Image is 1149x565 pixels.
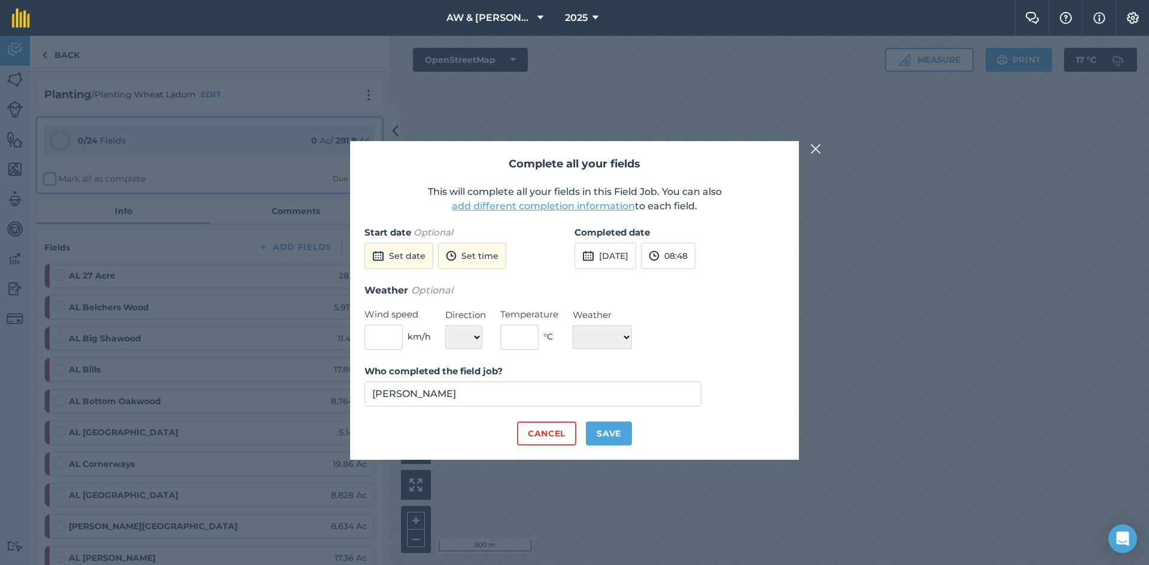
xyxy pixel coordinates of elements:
span: ° C [543,330,553,343]
em: Optional [411,285,453,296]
button: Set time [438,243,506,269]
img: A cog icon [1126,12,1140,24]
div: Open Intercom Messenger [1108,524,1137,553]
button: Save [586,422,632,445]
img: svg+xml;base64,PD94bWwgdmVyc2lvbj0iMS4wIiBlbmNvZGluZz0idXRmLTgiPz4KPCEtLSBHZW5lcmF0b3I6IEFkb2JlIE... [649,249,659,263]
button: add different completion information [452,199,635,213]
button: Cancel [517,422,576,445]
p: This will complete all your fields in this Field Job. You can also to each field. [364,185,785,213]
em: Optional [414,227,453,238]
img: svg+xml;base64,PD94bWwgdmVyc2lvbj0iMS4wIiBlbmNvZGluZz0idXRmLTgiPz4KPCEtLSBHZW5lcmF0b3I6IEFkb2JlIE... [446,249,457,263]
button: [DATE] [574,243,636,269]
img: svg+xml;base64,PD94bWwgdmVyc2lvbj0iMS4wIiBlbmNvZGluZz0idXRmLTgiPz4KPCEtLSBHZW5lcmF0b3I6IEFkb2JlIE... [582,249,594,263]
h3: Weather [364,283,785,298]
img: svg+xml;base64,PD94bWwgdmVyc2lvbj0iMS4wIiBlbmNvZGluZz0idXRmLTgiPz4KPCEtLSBHZW5lcmF0b3I6IEFkb2JlIE... [372,249,384,263]
img: fieldmargin Logo [12,8,30,28]
label: Weather [573,308,632,322]
img: A question mark icon [1059,12,1073,24]
span: AW & [PERSON_NAME] & Son [446,11,533,25]
label: Direction [445,308,486,322]
label: Wind speed [364,307,431,322]
img: svg+xml;base64,PHN2ZyB4bWxucz0iaHR0cDovL3d3dy53My5vcmcvMjAwMC9zdmciIHdpZHRoPSIxNyIgaGVpZ2h0PSIxNy... [1093,11,1105,25]
button: 08:48 [641,243,695,269]
img: Two speech bubbles overlapping with the left bubble in the forefront [1025,12,1039,24]
img: svg+xml;base64,PHN2ZyB4bWxucz0iaHR0cDovL3d3dy53My5vcmcvMjAwMC9zdmciIHdpZHRoPSIyMiIgaGVpZ2h0PSIzMC... [810,142,821,156]
strong: Start date [364,227,411,238]
strong: Completed date [574,227,650,238]
h2: Complete all your fields [364,155,785,173]
label: Temperature [500,307,558,322]
strong: Who completed the field job? [364,365,503,377]
span: 2025 [565,11,588,25]
button: Set date [364,243,433,269]
span: km/h [408,330,431,343]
